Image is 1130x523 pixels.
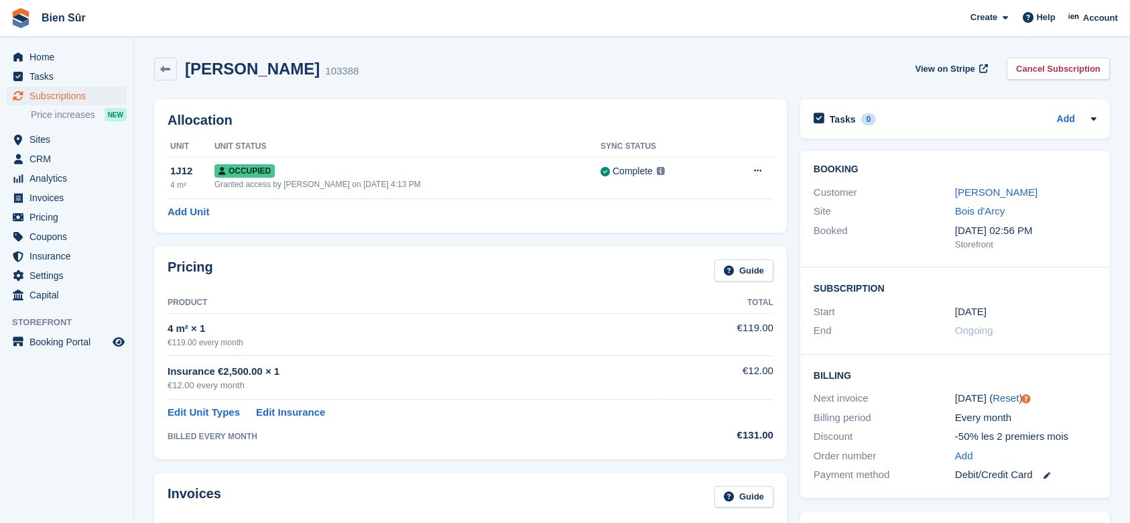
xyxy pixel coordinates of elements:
div: BILLED EVERY MONTH [168,430,660,443]
a: [PERSON_NAME] [955,186,1038,198]
div: €12.00 every month [168,379,660,392]
a: menu [7,86,127,105]
a: Guide [714,486,773,508]
a: Add [1057,112,1075,127]
span: Create [970,11,997,24]
h2: Subscription [814,281,1096,294]
span: Ongoing [955,325,993,336]
a: Reset [993,392,1019,404]
div: 103388 [325,64,359,79]
div: €131.00 [660,428,773,443]
a: Guide [714,259,773,282]
div: Storefront [955,238,1096,251]
h2: Billing [814,368,1096,382]
a: Edit Unit Types [168,405,240,420]
img: stora-icon-8386f47178a22dfd0bd8f6a31ec36ba5ce8667c1dd55bd0f319d3a0aa187defe.svg [11,8,31,28]
th: Unit [168,136,214,158]
a: menu [7,150,127,168]
time: 2025-08-24 23:00:00 UTC [955,304,987,320]
div: 1J12 [170,164,214,179]
a: menu [7,247,127,266]
a: Cancel Subscription [1007,58,1110,80]
div: End [814,323,955,339]
div: €119.00 every month [168,337,660,349]
span: Invoices [29,188,110,207]
div: [DATE] ( ) [955,391,1096,406]
div: Payment method [814,467,955,483]
div: 4 m² [170,179,214,191]
div: Granted access by [PERSON_NAME] on [DATE] 4:13 PM [214,178,601,190]
a: Edit Insurance [256,405,325,420]
a: View on Stripe [910,58,991,80]
span: Price increases [31,109,95,121]
span: Occupied [214,164,275,178]
span: Capital [29,286,110,304]
td: €119.00 [660,313,773,355]
a: Bien Sûr [36,7,91,29]
div: 4 m² × 1 [168,321,660,337]
h2: Invoices [168,486,221,508]
div: Insurance €2,500.00 × 1 [168,364,660,380]
img: icon-info-grey-7440780725fd019a000dd9b08b2336e03edf1995a4989e88bcd33f0948082b44.svg [657,167,665,175]
span: Pricing [29,208,110,227]
img: Asmaa Habri [1068,11,1081,24]
div: Start [814,304,955,320]
div: Next invoice [814,391,955,406]
h2: Pricing [168,259,213,282]
th: Product [168,292,660,314]
th: Unit Status [214,136,601,158]
span: Home [29,48,110,66]
th: Total [660,292,773,314]
div: Site [814,204,955,219]
a: menu [7,208,127,227]
div: NEW [105,108,127,121]
a: Bois d'Arcy [955,205,1005,217]
span: Insurance [29,247,110,266]
div: Debit/Credit Card [955,467,1096,483]
h2: [PERSON_NAME] [185,60,320,78]
a: menu [7,130,127,149]
a: menu [7,266,127,285]
span: Storefront [12,316,133,329]
div: -50% les 2 premiers mois [955,429,1096,445]
span: CRM [29,150,110,168]
div: Booked [814,223,955,251]
td: €12.00 [660,356,773,400]
span: Analytics [29,169,110,188]
div: Tooltip anchor [1020,393,1032,405]
a: Price increases NEW [31,107,127,122]
div: 0 [861,113,877,125]
span: Subscriptions [29,86,110,105]
h2: Allocation [168,113,773,128]
span: Sites [29,130,110,149]
a: Preview store [111,334,127,350]
a: menu [7,227,127,246]
span: Account [1083,11,1118,25]
a: menu [7,188,127,207]
span: Coupons [29,227,110,246]
span: Help [1037,11,1056,24]
span: Booking Portal [29,333,110,351]
div: Order number [814,449,955,464]
div: Billing period [814,410,955,426]
th: Sync Status [601,136,720,158]
a: Add [955,449,973,464]
span: Tasks [29,67,110,86]
a: menu [7,286,127,304]
span: Settings [29,266,110,285]
div: Complete [613,164,653,178]
h2: Tasks [830,113,856,125]
div: Discount [814,429,955,445]
a: menu [7,333,127,351]
a: menu [7,67,127,86]
h2: Booking [814,164,1096,175]
a: menu [7,169,127,188]
span: View on Stripe [916,62,975,76]
a: Add Unit [168,205,209,220]
div: Every month [955,410,1096,426]
div: [DATE] 02:56 PM [955,223,1096,239]
a: menu [7,48,127,66]
div: Customer [814,185,955,200]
